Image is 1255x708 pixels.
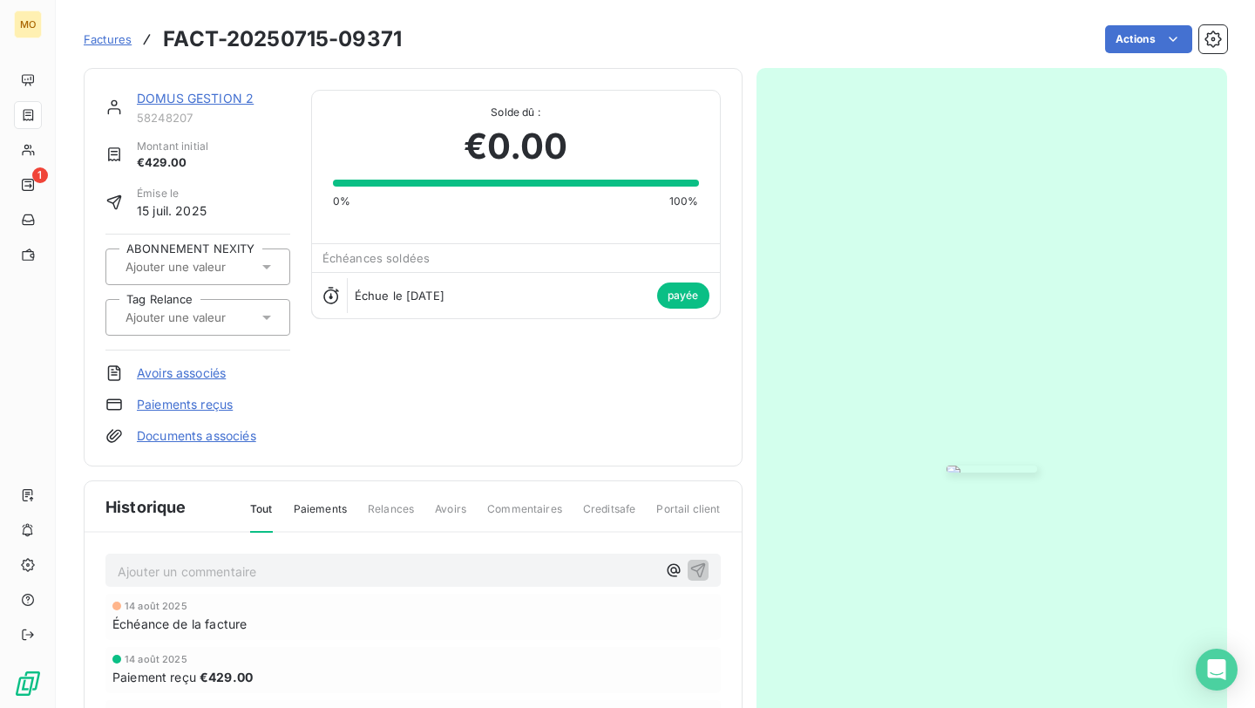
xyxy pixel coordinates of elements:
[946,466,1037,473] img: invoice_thumbnail
[112,615,247,633] span: Échéance de la facture
[200,668,253,686] span: €429.00
[1196,649,1238,691] div: Open Intercom Messenger
[137,201,207,220] span: 15 juil. 2025
[1105,25,1192,53] button: Actions
[124,310,299,325] input: Ajouter une valeur
[137,364,226,382] a: Avoirs associés
[333,105,699,120] span: Solde dû :
[435,501,466,531] span: Avoirs
[124,259,299,275] input: Ajouter une valeur
[464,120,568,173] span: €0.00
[137,91,254,106] a: DOMUS GESTION 2
[294,501,347,531] span: Paiements
[137,427,256,445] a: Documents associés
[250,501,273,533] span: Tout
[32,167,48,183] span: 1
[137,396,233,413] a: Paiements reçus
[163,24,402,55] h3: FACT-20250715-09371
[669,194,699,209] span: 100%
[487,501,562,531] span: Commentaires
[137,111,290,125] span: 58248207
[137,154,208,172] span: €429.00
[368,501,414,531] span: Relances
[84,31,132,48] a: Factures
[656,501,720,531] span: Portail client
[125,654,187,664] span: 14 août 2025
[112,668,196,686] span: Paiement reçu
[137,186,207,201] span: Émise le
[14,10,42,38] div: MO
[125,601,187,611] span: 14 août 2025
[333,194,350,209] span: 0%
[657,283,709,309] span: payée
[14,670,42,698] img: Logo LeanPay
[583,501,636,531] span: Creditsafe
[355,289,444,303] span: Échue le [DATE]
[322,251,431,265] span: Échéances soldées
[137,139,208,154] span: Montant initial
[84,32,132,46] span: Factures
[105,495,187,519] span: Historique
